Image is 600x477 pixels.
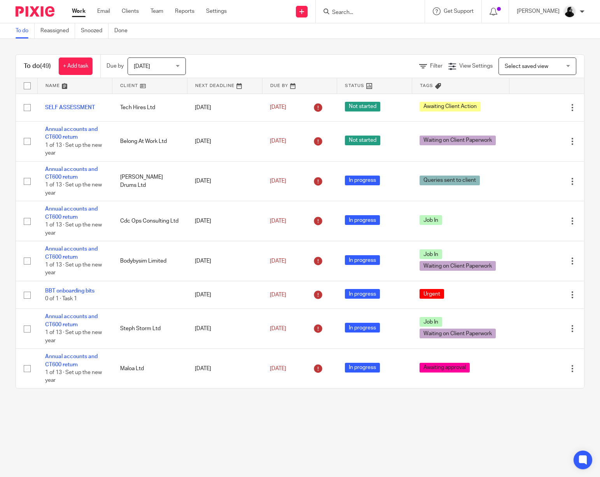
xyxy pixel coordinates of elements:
[270,178,286,184] span: [DATE]
[81,23,108,38] a: Snoozed
[112,161,187,201] td: [PERSON_NAME] Drums Ltd
[45,370,102,383] span: 1 of 13 · Set up the new year
[45,167,98,180] a: Annual accounts and CT600 return
[563,5,576,18] img: PHOTO-2023-03-20-11-06-28%203.jpg
[16,23,35,38] a: To do
[187,121,262,161] td: [DATE]
[345,102,380,111] span: Not started
[270,139,286,144] span: [DATE]
[420,329,496,338] span: Waiting on Client Paperwork
[270,326,286,331] span: [DATE]
[45,183,102,196] span: 1 of 13 · Set up the new year
[420,289,444,299] span: Urgent
[345,323,380,333] span: In progress
[72,7,86,15] a: Work
[45,127,98,140] a: Annual accounts and CT600 return
[345,176,380,185] span: In progress
[112,201,187,241] td: Cdc Ops Consulting Ltd
[331,9,401,16] input: Search
[187,161,262,201] td: [DATE]
[270,105,286,110] span: [DATE]
[175,7,194,15] a: Reports
[45,296,77,301] span: 0 of 1 · Task 1
[345,255,380,265] span: In progress
[150,7,163,15] a: Team
[45,288,94,294] a: BBT onboarding bits
[270,366,286,371] span: [DATE]
[430,63,443,69] span: Filter
[505,64,548,69] span: Select saved view
[206,7,227,15] a: Settings
[187,201,262,241] td: [DATE]
[345,289,380,299] span: In progress
[45,222,102,236] span: 1 of 13 · Set up the new year
[420,102,481,111] span: Awaiting Client Action
[97,7,110,15] a: Email
[45,330,102,343] span: 1 of 13 · Set up the new year
[45,314,98,327] a: Annual accounts and CT600 return
[45,206,98,219] a: Annual accounts and CT600 return
[45,262,102,276] span: 1 of 13 · Set up the new year
[420,176,480,185] span: Queries sent to client
[59,57,93,75] a: + Add task
[45,354,98,367] a: Annual accounts and CT600 return
[107,62,124,70] p: Due by
[134,64,150,69] span: [DATE]
[112,121,187,161] td: Belong At Work Ltd
[40,23,75,38] a: Reassigned
[187,281,262,309] td: [DATE]
[112,94,187,121] td: Tech Hires Ltd
[345,136,380,145] span: Not started
[112,241,187,281] td: Bodybysim Limited
[24,62,51,70] h1: To do
[45,105,95,110] a: SELF ASSESSMENT
[16,6,54,17] img: Pixie
[420,363,470,373] span: Awaiting approval
[270,292,286,298] span: [DATE]
[112,309,187,349] td: Steph Storm Ltd
[345,215,380,225] span: In progress
[420,136,496,145] span: Waiting on Client Paperwork
[420,317,442,327] span: Job In
[187,94,262,121] td: [DATE]
[517,7,560,15] p: [PERSON_NAME]
[187,241,262,281] td: [DATE]
[112,349,187,389] td: Maloa Ltd
[187,349,262,389] td: [DATE]
[270,258,286,264] span: [DATE]
[420,261,496,271] span: Waiting on Client Paperwork
[444,9,474,14] span: Get Support
[40,63,51,69] span: (49)
[45,143,102,156] span: 1 of 13 · Set up the new year
[45,246,98,259] a: Annual accounts and CT600 return
[420,215,442,225] span: Job In
[420,84,433,88] span: Tags
[122,7,139,15] a: Clients
[345,363,380,373] span: In progress
[187,309,262,349] td: [DATE]
[270,218,286,224] span: [DATE]
[459,63,493,69] span: View Settings
[420,249,442,259] span: Job In
[114,23,133,38] a: Done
